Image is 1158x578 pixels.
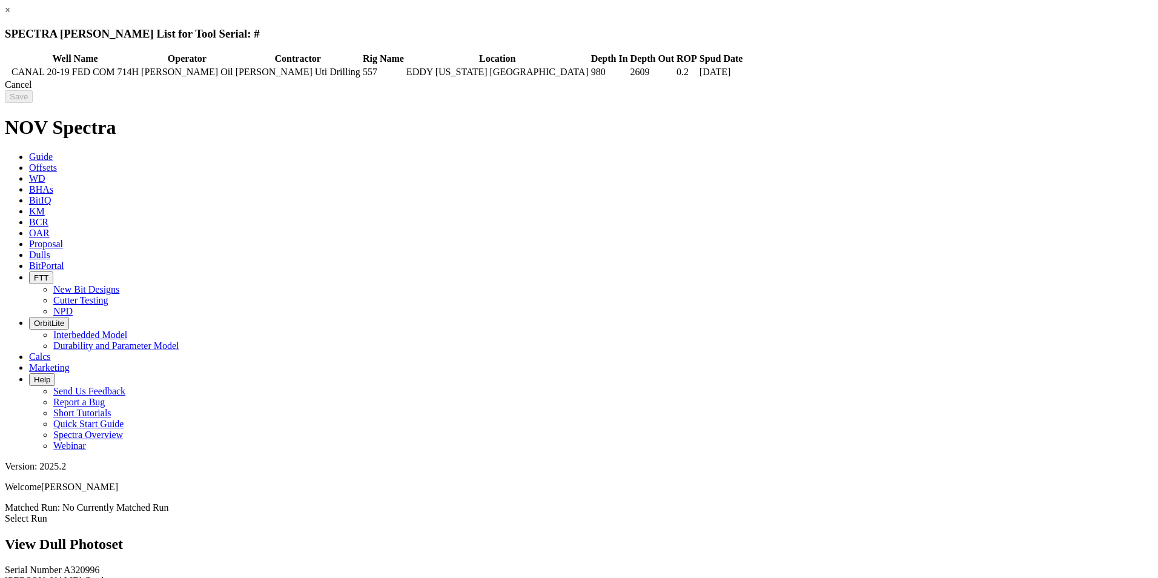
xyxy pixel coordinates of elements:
[406,66,589,78] td: EDDY [US_STATE] [GEOGRAPHIC_DATA]
[34,375,50,384] span: Help
[141,53,234,65] th: Operator
[53,386,125,396] a: Send Us Feedback
[591,53,629,65] th: Depth In
[591,66,629,78] td: 980
[53,419,124,429] a: Quick Start Guide
[5,5,10,15] a: ×
[29,250,50,260] span: Dulls
[29,239,63,249] span: Proposal
[29,228,50,238] span: OAR
[53,284,119,294] a: New Bit Designs
[11,53,139,65] th: Well Name
[699,66,744,78] td: [DATE]
[62,502,169,513] span: No Currently Matched Run
[29,184,53,194] span: BHAs
[29,351,51,362] span: Calcs
[5,461,1153,472] div: Version: 2025.2
[5,79,1153,90] div: Cancel
[29,362,70,373] span: Marketing
[630,66,675,78] td: 2609
[29,206,45,216] span: KM
[29,173,45,184] span: WD
[53,330,127,340] a: Interbedded Model
[53,440,86,451] a: Webinar
[362,66,405,78] td: 557
[5,116,1153,139] h1: NOV Spectra
[141,66,234,78] td: [PERSON_NAME] Oil
[41,482,118,492] span: [PERSON_NAME]
[53,408,111,418] a: Short Tutorials
[5,27,1153,41] h3: SPECTRA [PERSON_NAME] List for Tool Serial: #
[235,53,361,65] th: Contractor
[29,151,53,162] span: Guide
[34,319,64,328] span: OrbitLite
[11,66,139,78] td: CANAL 20-19 FED COM 714H
[5,482,1153,493] p: Welcome
[5,90,33,103] input: Save
[5,513,47,523] a: Select Run
[29,217,48,227] span: BCR
[53,397,105,407] a: Report a Bug
[64,565,100,575] span: A320996
[676,53,698,65] th: ROP
[699,53,744,65] th: Spud Date
[53,295,108,305] a: Cutter Testing
[5,565,62,575] label: Serial Number
[29,261,64,271] span: BitPortal
[630,53,675,65] th: Depth Out
[29,162,57,173] span: Offsets
[34,273,48,282] span: FTT
[5,536,1153,553] h2: View Dull Photoset
[53,306,73,316] a: NPD
[53,340,179,351] a: Durability and Parameter Model
[53,430,123,440] a: Spectra Overview
[406,53,589,65] th: Location
[362,53,405,65] th: Rig Name
[29,195,51,205] span: BitIQ
[676,66,698,78] td: 0.2
[235,66,361,78] td: [PERSON_NAME] Uti Drilling
[5,502,60,513] span: Matched Run:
